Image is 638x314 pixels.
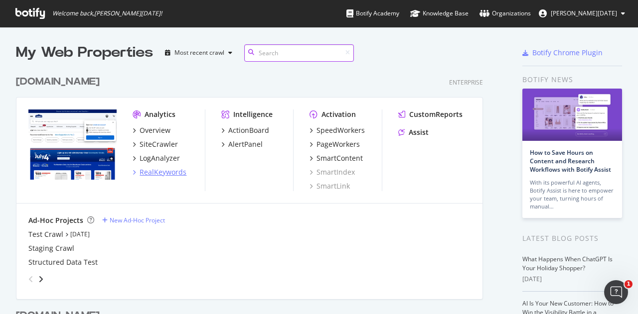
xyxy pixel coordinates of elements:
[317,139,360,149] div: PageWorkers
[28,243,74,253] a: Staging Crawl
[310,181,350,191] a: SmartLink
[133,139,178,149] a: SiteCrawler
[161,45,236,61] button: Most recent crawl
[479,8,531,18] div: Organizations
[102,216,165,224] a: New Ad-Hoc Project
[310,125,365,135] a: SpeedWorkers
[409,127,429,137] div: Assist
[28,215,83,225] div: Ad-Hoc Projects
[531,5,633,21] button: [PERSON_NAME][DATE]
[551,9,617,17] span: Naveen Raja Singaraju
[133,167,186,177] a: RealKeywords
[110,216,165,224] div: New Ad-Hoc Project
[221,139,263,149] a: AlertPanel
[522,48,603,58] a: Botify Chrome Plugin
[522,275,622,284] div: [DATE]
[398,127,429,137] a: Assist
[398,109,463,119] a: CustomReports
[530,148,611,174] a: How to Save Hours on Content and Research Workflows with Botify Assist
[28,257,98,267] a: Structured Data Test
[532,48,603,58] div: Botify Chrome Plugin
[140,125,170,135] div: Overview
[604,280,628,304] iframe: Intercom live chat
[16,75,104,89] a: [DOMAIN_NAME]
[317,125,365,135] div: SpeedWorkers
[145,109,175,119] div: Analytics
[221,125,269,135] a: ActionBoard
[310,139,360,149] a: PageWorkers
[28,109,117,180] img: www.lowes.com
[133,125,170,135] a: Overview
[140,153,180,163] div: LogAnalyzer
[133,153,180,163] a: LogAnalyzer
[410,8,469,18] div: Knowledge Base
[310,153,363,163] a: SmartContent
[530,179,615,210] div: With its powerful AI agents, Botify Assist is here to empower your team, turning hours of manual…
[24,271,37,287] div: angle-left
[228,125,269,135] div: ActionBoard
[140,167,186,177] div: RealKeywords
[244,44,354,62] input: Search
[321,109,356,119] div: Activation
[522,255,613,272] a: What Happens When ChatGPT Is Your Holiday Shopper?
[522,89,622,141] img: How to Save Hours on Content and Research Workflows with Botify Assist
[140,139,178,149] div: SiteCrawler
[522,233,622,244] div: Latest Blog Posts
[174,50,224,56] div: Most recent crawl
[317,153,363,163] div: SmartContent
[52,9,162,17] span: Welcome back, [PERSON_NAME][DATE] !
[16,75,100,89] div: [DOMAIN_NAME]
[28,229,63,239] a: Test Crawl
[625,280,633,288] span: 1
[37,274,44,284] div: angle-right
[310,167,355,177] a: SmartIndex
[70,230,90,238] a: [DATE]
[409,109,463,119] div: CustomReports
[522,74,622,85] div: Botify news
[346,8,399,18] div: Botify Academy
[228,139,263,149] div: AlertPanel
[449,78,483,87] div: Enterprise
[16,43,153,63] div: My Web Properties
[233,109,273,119] div: Intelligence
